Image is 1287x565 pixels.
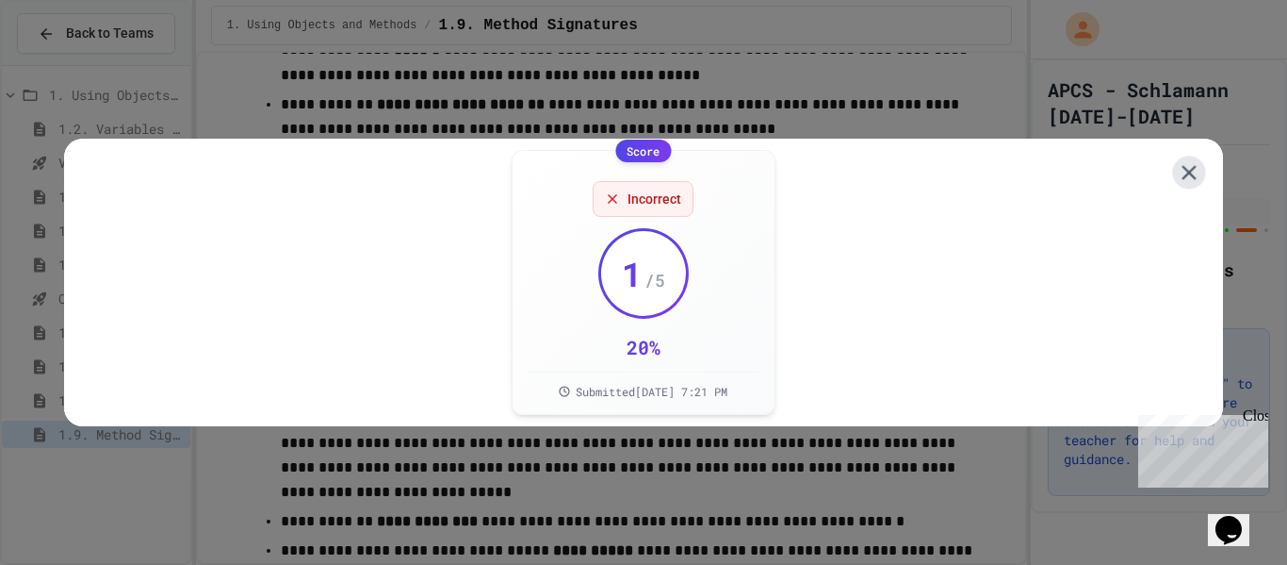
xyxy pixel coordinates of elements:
div: Chat with us now!Close [8,8,130,120]
iframe: chat widget [1131,407,1268,488]
div: Score [615,140,671,162]
span: / 5 [644,267,665,293]
iframe: chat widget [1208,490,1268,546]
div: 20 % [627,334,660,360]
span: 1 [622,255,643,292]
span: Incorrect [627,190,681,208]
span: Submitted [DATE] 7:21 PM [576,384,727,399]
